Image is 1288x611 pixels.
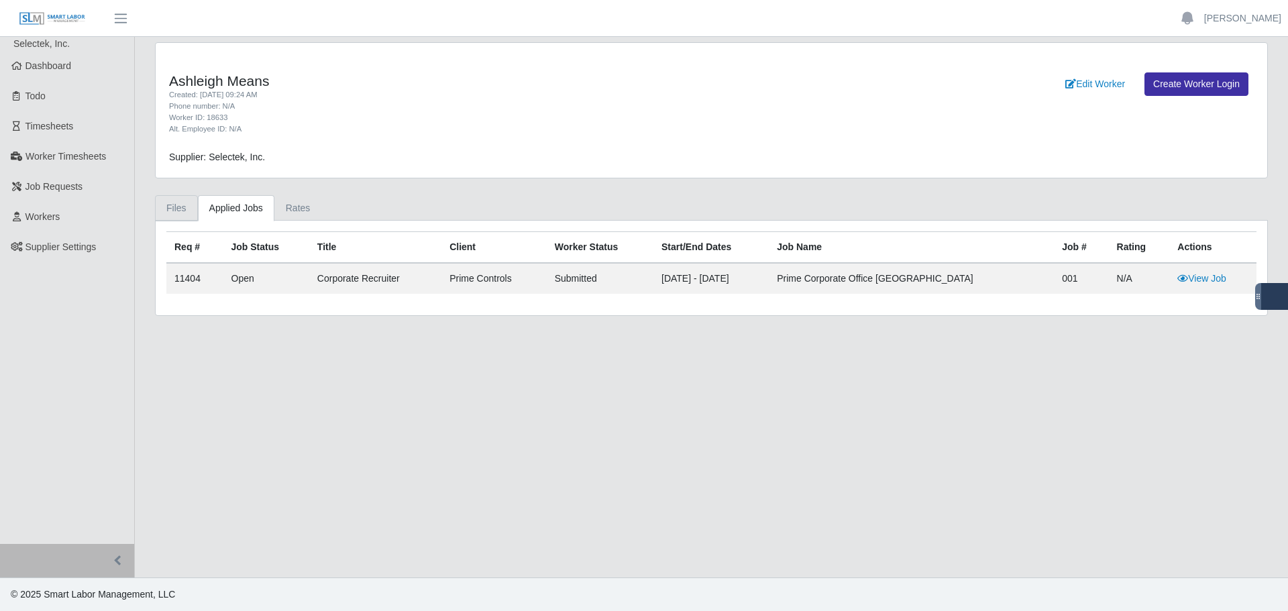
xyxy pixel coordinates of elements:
td: Open [223,263,309,294]
span: Supplier: Selectek, Inc. [169,152,265,162]
span: © 2025 Smart Labor Management, LLC [11,589,175,600]
div: Phone number: N/A [169,101,794,112]
th: Req # [166,232,223,264]
span: Selectek, Inc. [13,38,70,49]
a: Create Worker Login [1144,72,1248,96]
th: Rating [1109,232,1170,264]
span: Workers [25,211,60,222]
img: SLM Logo [19,11,86,26]
a: Edit Worker [1057,72,1134,96]
a: View Job [1177,273,1226,284]
span: Supplier Settings [25,241,97,252]
span: Todo [25,91,46,101]
th: Title [309,232,441,264]
th: Actions [1169,232,1256,264]
div: Alt. Employee ID: N/A [169,123,794,135]
td: submitted [547,263,653,294]
th: Job Name [769,232,1054,264]
th: Job # [1054,232,1108,264]
span: Worker Timesheets [25,151,106,162]
a: Files [155,195,198,221]
td: 001 [1054,263,1108,294]
a: Applied Jobs [198,195,274,221]
td: [DATE] - [DATE] [653,263,769,294]
th: Job Status [223,232,309,264]
th: Client [441,232,547,264]
span: Dashboard [25,60,72,71]
h4: Ashleigh Means [169,72,794,89]
span: Timesheets [25,121,74,131]
th: Start/End Dates [653,232,769,264]
a: Rates [274,195,322,221]
span: Job Requests [25,181,83,192]
div: Worker ID: 18633 [169,112,794,123]
a: [PERSON_NAME] [1204,11,1281,25]
td: N/A [1109,263,1170,294]
td: Prime Controls [441,263,547,294]
th: Worker Status [547,232,653,264]
td: Corporate Recruiter [309,263,441,294]
td: 11404 [166,263,223,294]
div: Created: [DATE] 09:24 AM [169,89,794,101]
td: Prime Corporate Office [GEOGRAPHIC_DATA] [769,263,1054,294]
